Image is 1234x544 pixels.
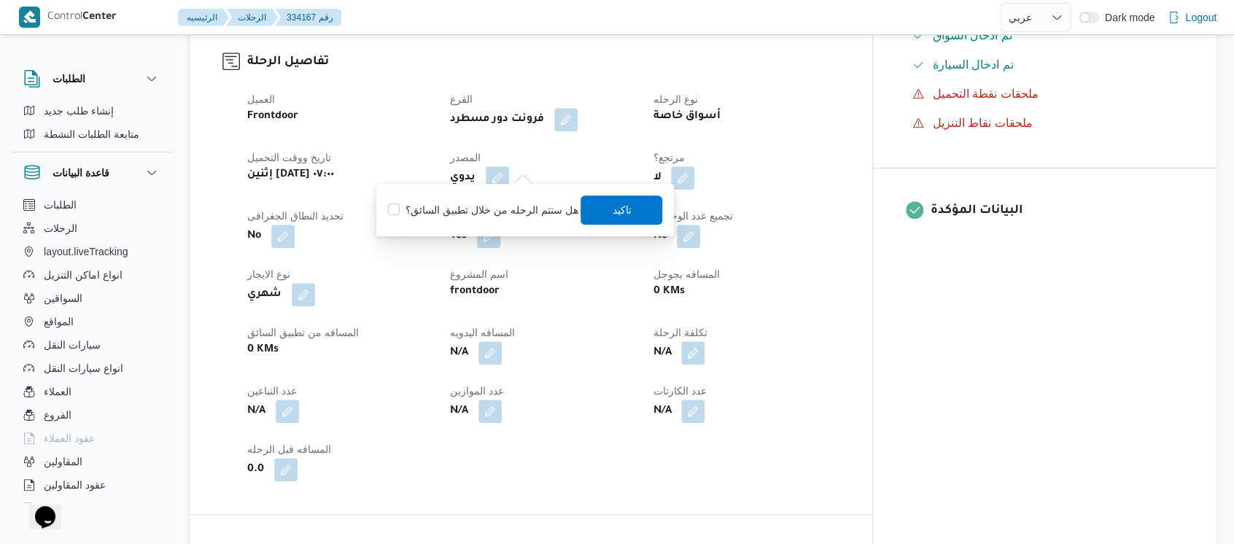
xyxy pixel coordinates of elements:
[450,327,515,338] span: المسافه اليدويه
[907,82,1184,106] button: ملحقات نقطة التحميل
[44,336,101,354] span: سيارات النقل
[247,152,331,163] span: تاريخ ووقت التحميل
[247,93,275,105] span: العميل
[247,228,261,245] b: No
[907,24,1184,47] button: تم ادخال السواق
[933,29,1012,42] span: تم ادخال السواق
[18,263,166,287] button: انواع اماكن التنزيل
[18,473,166,497] button: عقود المقاولين
[450,169,476,187] b: يدوي
[450,344,468,362] b: N/A
[18,217,166,240] button: الرحلات
[1185,9,1216,26] span: Logout
[653,385,706,397] span: عدد الكارتات
[44,125,139,143] span: متابعة الطلبات النشطة
[933,27,1012,44] span: تم ادخال السواق
[247,286,282,303] b: شهري
[933,114,1033,132] span: ملحقات نقاط التنزيل
[653,268,719,280] span: المسافه بجوجل
[907,53,1184,77] button: تم ادخال السيارة
[44,313,74,330] span: المواقع
[933,88,1039,100] span: ملحقات نقطة التحميل
[450,111,544,128] b: فرونت دور مسطرد
[933,117,1033,129] span: ملحقات نقاط التنزيل
[15,486,61,529] iframe: chat widget
[247,210,344,222] span: تحديد النطاق الجغرافى
[247,461,264,478] b: 0.0
[653,283,684,300] b: 0 KMs
[44,243,128,260] span: layout.liveTracking
[226,9,278,26] button: الرحلات
[653,152,684,163] span: مرتجع؟
[275,9,341,26] button: 334167 رقم
[247,108,298,125] b: Frontdoor
[44,266,123,284] span: انواع اماكن التنزيل
[44,500,104,517] span: اجهزة التليفون
[1162,3,1222,32] button: Logout
[907,112,1184,135] button: ملحقات نقاط التنزيل
[450,385,504,397] span: عدد الموازين
[450,93,473,105] span: الفرع
[18,310,166,333] button: المواقع
[18,193,166,217] button: الطلبات
[18,403,166,427] button: الفروع
[653,169,661,187] b: لا
[653,210,732,222] span: تجميع عدد الوحدات
[653,403,671,420] b: N/A
[18,287,166,310] button: السواقين
[450,268,508,280] span: اسم المشروع
[931,201,1184,221] h3: البيانات المؤكدة
[12,193,172,509] div: قاعدة البيانات
[247,443,331,455] span: المسافه فبل الرحله
[18,427,166,450] button: عقود العملاء
[450,152,481,163] span: المصدر
[18,357,166,380] button: انواع سيارات النقل
[44,219,77,237] span: الرحلات
[247,327,359,338] span: المسافه من تطبيق السائق
[44,430,95,447] span: عقود العملاء
[1099,12,1155,23] span: Dark mode
[18,240,166,263] button: layout.liveTracking
[450,403,468,420] b: N/A
[388,201,578,219] label: هل ستتم الرحله من خلال تطبيق السائق؟
[247,166,334,184] b: إثنين [DATE] ٠٧:٠٠
[933,56,1014,74] span: تم ادخال السيارة
[82,12,117,23] b: Center
[18,450,166,473] button: المقاولين
[18,123,166,146] button: متابعة الطلبات النشطة
[44,476,106,494] span: عقود المقاولين
[581,195,662,225] button: تاكيد
[933,85,1039,103] span: ملحقات نقطة التحميل
[653,93,697,105] span: نوع الرحله
[178,9,229,26] button: الرئيسيه
[53,164,109,182] h3: قاعدة البيانات
[18,99,166,123] button: إنشاء طلب جديد
[12,99,172,152] div: الطلبات
[18,333,166,357] button: سيارات النقل
[653,108,720,125] b: أسواق خاصة
[44,290,82,307] span: السواقين
[23,70,160,88] button: الطلبات
[44,102,114,120] span: إنشاء طلب جديد
[933,58,1014,71] span: تم ادخال السيارة
[247,268,290,280] span: نوع الايجار
[653,228,667,245] b: No
[653,344,671,362] b: N/A
[23,164,160,182] button: قاعدة البيانات
[18,380,166,403] button: العملاء
[44,196,77,214] span: الطلبات
[44,406,71,424] span: الفروع
[247,403,265,420] b: N/A
[44,453,82,470] span: المقاولين
[450,283,500,300] b: frontdoor
[247,53,839,72] h3: تفاصيل الرحلة
[18,497,166,520] button: اجهزة التليفون
[247,341,279,359] b: 0 KMs
[612,201,631,219] span: تاكيد
[19,7,40,28] img: X8yXhbKr1z7QwAAAABJRU5ErkJggg==
[44,360,123,377] span: انواع سيارات النقل
[53,70,85,88] h3: الطلبات
[247,385,297,397] span: عدد التباعين
[653,327,707,338] span: تكلفة الرحلة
